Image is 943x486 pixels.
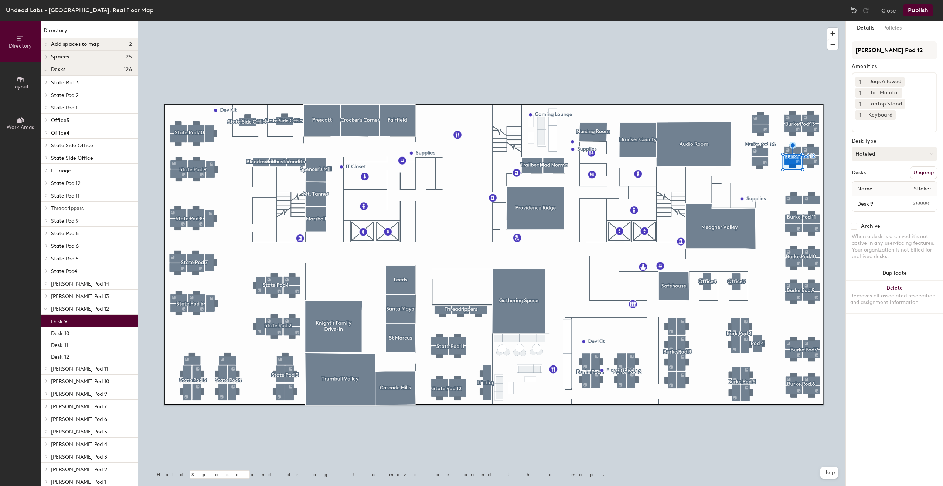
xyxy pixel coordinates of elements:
span: Office4 [51,130,69,136]
span: 1 [859,111,861,119]
span: Spaces [51,54,69,60]
p: Desk 11 [51,340,68,348]
p: Desk 9 [51,316,67,325]
button: Ungroup [910,166,937,179]
div: Laptop Stand [865,99,905,109]
span: Name [854,182,876,196]
span: 126 [124,67,132,72]
button: Publish [903,4,933,16]
button: Help [820,467,838,479]
span: State Pod 5 [51,256,79,262]
span: [PERSON_NAME] Pod 10 [51,378,109,385]
span: State Side Office [51,155,93,161]
button: 1 [855,88,865,98]
button: Details [852,21,879,36]
div: Hub Monitor [865,88,902,98]
span: Work Areas [7,124,34,131]
span: [PERSON_NAME] Pod 7 [51,404,107,410]
div: Dogs Allowed [865,77,905,87]
span: [PERSON_NAME] Pod 2 [51,466,107,473]
div: When a desk is archived it's not active in any user-facing features. Your organization is not bil... [852,233,937,260]
span: State Pod4 [51,268,77,274]
span: [PERSON_NAME] Pod 14 [51,281,109,287]
span: Layout [12,84,29,90]
div: Desks [852,170,866,176]
span: [PERSON_NAME] Pod 1 [51,479,106,485]
h1: Directory [41,27,138,38]
span: 1 [859,100,861,108]
span: Desks [51,67,65,72]
span: State Side Office [51,142,93,149]
div: Removes all associated reservation and assignment information [850,293,939,306]
button: 1 [855,77,865,87]
span: State Pod 11 [51,193,79,199]
span: [PERSON_NAME] Pod 6 [51,416,107,422]
div: Undead Labs - [GEOGRAPHIC_DATA], Real Floor Map [6,6,154,15]
span: State Pod 12 [51,180,81,186]
p: Desk 12 [51,352,69,360]
span: State Pod 9 [51,218,79,224]
p: Desk 10 [51,328,69,337]
input: Unnamed desk [854,199,895,209]
button: Policies [879,21,906,36]
button: DeleteRemoves all associated reservation and assignment information [846,281,943,313]
span: [PERSON_NAME] Pod 5 [51,429,107,435]
span: 25 [126,54,132,60]
span: IT Triage [51,168,71,174]
span: [PERSON_NAME] Pod 4 [51,441,107,448]
span: [PERSON_NAME] Pod 11 [51,366,108,372]
span: State Pod 8 [51,230,79,237]
span: State Pod 2 [51,92,79,98]
button: Hoteled [852,147,937,161]
span: Sticker [910,182,935,196]
span: [PERSON_NAME] Pod 3 [51,454,107,460]
span: Directory [9,43,32,49]
img: Undo [850,7,858,14]
span: 1 [859,78,861,86]
span: [PERSON_NAME] Pod 9 [51,391,107,397]
button: Duplicate [846,266,943,281]
span: Office5 [51,117,69,124]
span: 1 [859,89,861,97]
span: Threadrippers [51,205,84,212]
div: Archive [861,223,880,229]
button: 1 [855,99,865,109]
img: Redo [862,7,869,14]
span: [PERSON_NAME] Pod 13 [51,293,109,300]
div: Desk Type [852,138,937,144]
div: Amenities [852,64,937,70]
button: 1 [855,110,865,120]
span: 288880 [895,200,935,208]
div: Keyboard [865,110,896,120]
span: [PERSON_NAME] Pod 12 [51,306,109,312]
span: State Pod 3 [51,80,79,86]
button: Close [881,4,896,16]
span: State Pod 6 [51,243,79,249]
span: 2 [129,41,132,47]
span: State Pod 1 [51,105,78,111]
span: Add spaces to map [51,41,100,47]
